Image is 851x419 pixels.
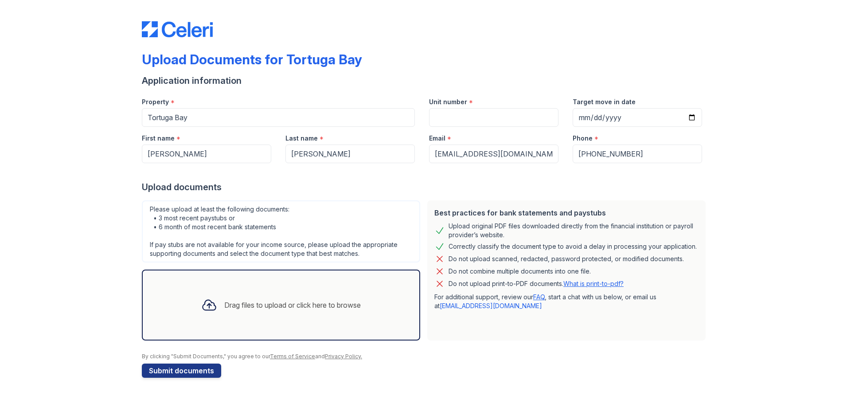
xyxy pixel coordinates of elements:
[440,302,542,309] a: [EMAIL_ADDRESS][DOMAIN_NAME]
[573,98,636,106] label: Target move in date
[142,74,709,87] div: Application information
[285,134,318,143] label: Last name
[533,293,545,301] a: FAQ
[142,200,420,262] div: Please upload at least the following documents: • 3 most recent paystubs or • 6 month of most rec...
[142,51,362,67] div: Upload Documents for Tortuga Bay
[142,353,709,360] div: By clicking "Submit Documents," you agree to our and
[449,222,699,239] div: Upload original PDF files downloaded directly from the financial institution or payroll provider’...
[270,353,315,360] a: Terms of Service
[142,181,709,193] div: Upload documents
[429,98,467,106] label: Unit number
[449,241,697,252] div: Correctly classify the document type to avoid a delay in processing your application.
[142,134,175,143] label: First name
[434,293,699,310] p: For additional support, review our , start a chat with us below, or email us at
[142,21,213,37] img: CE_Logo_Blue-a8612792a0a2168367f1c8372b55b34899dd931a85d93a1a3d3e32e68fde9ad4.png
[142,98,169,106] label: Property
[563,280,624,287] a: What is print-to-pdf?
[449,266,591,277] div: Do not combine multiple documents into one file.
[449,279,624,288] p: Do not upload print-to-PDF documents.
[325,353,362,360] a: Privacy Policy.
[434,208,699,218] div: Best practices for bank statements and paystubs
[449,254,684,264] div: Do not upload scanned, redacted, password protected, or modified documents.
[142,364,221,378] button: Submit documents
[224,300,361,310] div: Drag files to upload or click here to browse
[573,134,593,143] label: Phone
[429,134,445,143] label: Email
